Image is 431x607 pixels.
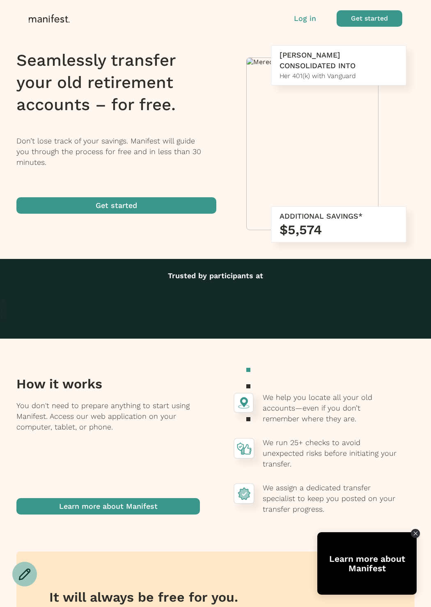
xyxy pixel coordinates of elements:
button: Learn more about Manifest [16,498,200,515]
button: Get started [16,197,216,214]
div: Open Tolstoy [317,532,417,595]
p: You don't need to prepare anything to start using Manifest. Access our web application on your co... [16,400,200,498]
div: Tolstoy bubble widget [317,532,417,595]
div: [PERSON_NAME] CONSOLIDATED INTO [280,50,398,71]
div: Her 401(k) with Vanguard [280,71,398,81]
div: Learn more about Manifest [317,554,417,573]
h3: How it works [16,376,200,392]
button: Log in [294,13,316,24]
h1: Seamlessly transfer your old retirement accounts – for free. [16,49,222,116]
p: We assign a dedicated transfer specialist to keep you posted on your transfer progress. [263,482,398,515]
p: Don’t lose track of your savings. Manifest will guide you through the process for free and in les... [16,136,222,168]
h3: $5,574 [280,222,398,238]
div: Close Tolstoy widget [411,529,420,538]
img: Meredith [247,58,378,66]
div: Open Tolstoy widget [317,532,417,595]
h3: It will always be free for you. [49,589,271,605]
div: ADDITIONAL SAVINGS* [280,211,398,222]
button: Get started [337,10,402,27]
